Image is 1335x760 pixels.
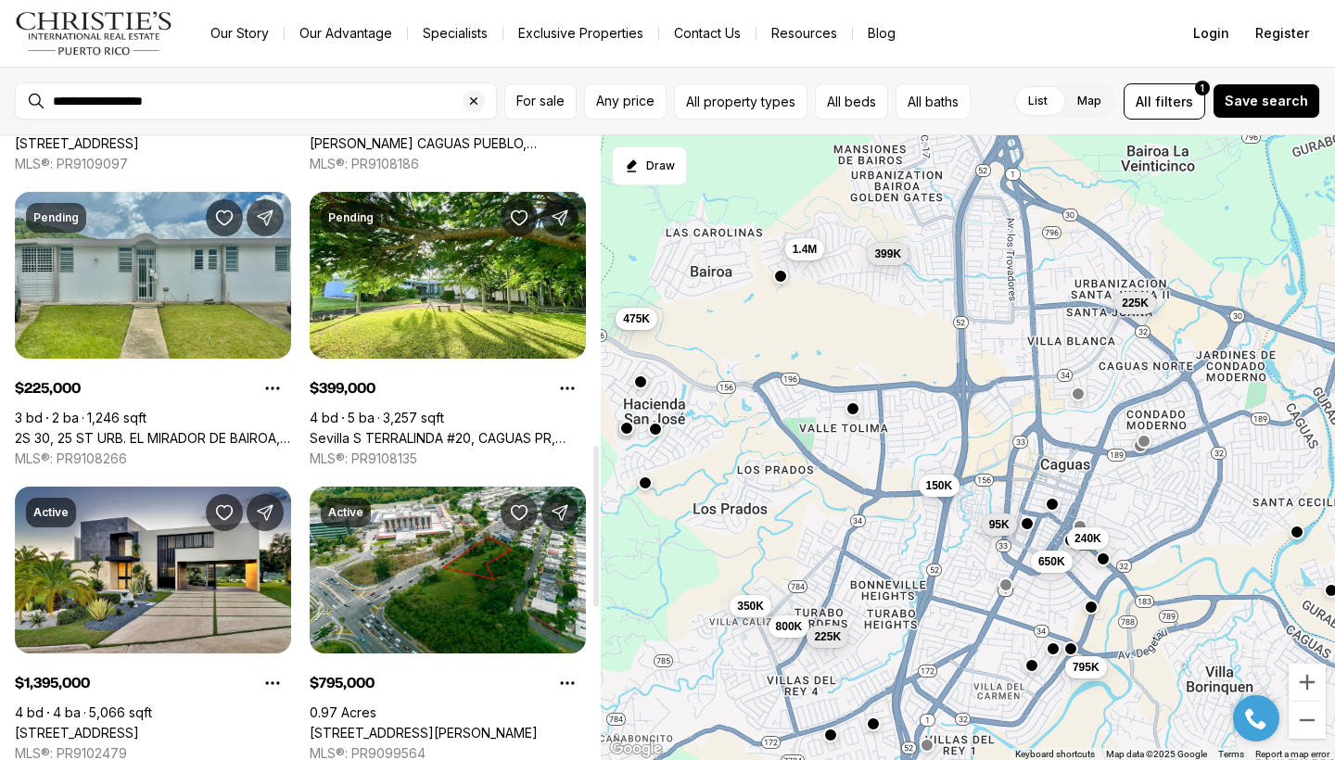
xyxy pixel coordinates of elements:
span: filters [1155,92,1193,111]
button: 1.4M [785,238,825,260]
button: Start drawing [612,146,687,185]
span: 1 [1201,81,1204,95]
a: Sevilla S TERRALINDA #20, CAGUAS PR, 00727 [310,430,586,447]
button: 95K [982,513,1017,535]
button: Share Property [541,494,578,531]
label: List [1013,84,1062,118]
button: Zoom in [1289,664,1326,701]
button: All beds [815,83,888,120]
a: Report a map error [1255,749,1329,759]
button: 795K [1065,656,1107,678]
button: Share Property [247,494,284,531]
img: logo [15,11,173,56]
span: For sale [516,94,565,108]
span: 1.4M [793,242,818,257]
button: Zoom out [1289,702,1326,739]
button: Save Property: 2S 30, 25 ST URB. EL MIRADOR DE BAIROA [206,199,243,236]
p: Active [33,505,69,520]
button: 800K [769,615,810,638]
span: 475K [623,310,650,325]
a: Avenida Luis Muñoz Marin BARRIO TURABO #Lote 1, CAGUAS PR, 00725 [310,725,538,741]
button: Save search [1213,83,1320,119]
span: 150K [926,477,953,492]
button: Save Property: Avenida Luis Muñoz Marin BARRIO TURABO #Lote 1 [501,494,538,531]
button: Any price [584,83,667,120]
span: Map data ©2025 Google [1106,749,1207,759]
a: Resources [756,20,852,46]
a: 2S 30, 25 ST URB. EL MIRADOR DE BAIROA, CAGUAS PR, 00727 [15,430,291,447]
span: 95K [989,516,1010,531]
button: All baths [896,83,971,120]
button: For sale [504,83,577,120]
button: Property options [549,665,586,702]
a: 694 GALICIA ST, CAGUAS PR, 00725 [15,725,139,741]
button: Clear search input [463,83,496,119]
label: Map [1062,84,1116,118]
span: 399K [874,247,901,261]
button: Register [1244,15,1320,52]
span: Any price [596,94,655,108]
button: 475K [616,307,657,329]
span: Login [1193,26,1229,41]
button: 150K [919,474,960,496]
span: Save search [1225,94,1308,108]
span: 795K [1073,660,1100,675]
button: Save Property: Sevilla S TERRALINDA #20 [501,199,538,236]
button: All property types [674,83,807,120]
button: 225K [807,625,848,647]
button: 350K [730,595,771,617]
a: Terms (opens in new tab) [1218,749,1244,759]
p: Active [328,505,363,520]
button: Allfilters1 [1124,83,1205,120]
button: Property options [254,665,291,702]
span: All [1136,92,1151,111]
button: 225K [1114,291,1156,313]
span: 350K [737,599,764,614]
button: Property options [549,370,586,407]
span: 225K [1122,295,1149,310]
a: Cristobal Colon CAGUAS PUEBLO, CAGUAS PR, 00725 [310,135,586,152]
p: Pending [328,210,374,225]
p: Pending [33,210,79,225]
span: 650K [1038,553,1065,568]
a: Specialists [408,20,502,46]
a: Our Story [196,20,284,46]
a: Calle J CJ #425, CAGUAS PR, 00725 [15,135,139,152]
a: Exclusive Properties [503,20,658,46]
button: Property options [254,370,291,407]
button: 650K [1031,550,1073,572]
button: Share Property [541,199,578,236]
button: Share Property [247,199,284,236]
button: Contact Us [659,20,756,46]
span: 225K [814,628,841,643]
span: 240K [1074,531,1101,546]
span: 800K [776,619,803,634]
button: Save Property: 694 GALICIA ST [206,494,243,531]
a: Blog [853,20,910,46]
a: Our Advantage [285,20,407,46]
button: Login [1182,15,1240,52]
button: 240K [1067,527,1109,550]
button: 399K [867,243,909,265]
span: Register [1255,26,1309,41]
